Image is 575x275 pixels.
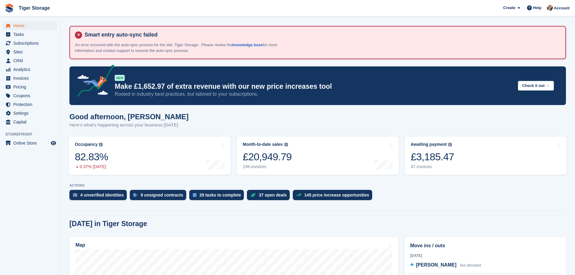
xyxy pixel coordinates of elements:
div: Occupancy [75,142,97,147]
span: Analytics [13,65,50,74]
div: 82.83% [75,151,108,163]
span: Pricing [13,83,50,91]
img: icon-info-grey-7440780725fd019a000dd9b08b2336e03edf1995a4989e88bcd33f0948082b44.svg [448,143,452,146]
div: 37 open deals [259,193,287,197]
img: contract_signature_icon-13c848040528278c33f63329250d36e43548de30e8caae1d1a13099fd9432cc5.svg [133,193,138,197]
div: 29 tasks to complete [200,193,241,197]
p: ACTIONS [69,184,566,187]
a: 37 open deals [247,190,293,203]
img: icon-info-grey-7440780725fd019a000dd9b08b2336e03edf1995a4989e88bcd33f0948082b44.svg [284,143,288,146]
button: Check it out → [518,81,554,91]
a: Preview store [50,139,57,147]
span: Account [554,5,570,11]
div: £3,185.47 [411,151,454,163]
h2: Map [75,242,85,248]
a: menu [3,109,57,117]
a: menu [3,21,57,30]
div: 196 invoices [243,164,292,169]
a: 145 price increase opportunities [293,190,375,203]
span: CRM [13,56,50,65]
span: [PERSON_NAME] [416,262,456,267]
span: Subscriptions [13,39,50,47]
a: menu [3,91,57,100]
img: task-75834270c22a3079a89374b754ae025e5fb1db73e45f91037f5363f120a921f8.svg [193,193,196,197]
h2: [DATE] in Tiger Storage [69,220,147,228]
span: Storefront [5,131,60,137]
p: Rooted in industry best practices, but tailored to your subscriptions. [115,91,513,98]
p: Here's what's happening across your business [DATE] [69,122,189,129]
span: Home [13,21,50,30]
img: deal-1b604bf984904fb50ccaf53a9ad4b4a5d6e5aea283cecdc64d6e3604feb123c2.svg [251,193,256,197]
span: Settings [13,109,50,117]
img: Becky Martin [547,5,553,11]
span: Not allocated [460,263,481,267]
img: price_increase_opportunities-93ffe204e8149a01c8c9dc8f82e8f89637d9d84a8eef4429ea346261dce0b2c0.svg [296,193,301,196]
div: £20,949.79 [243,151,292,163]
img: icon-info-grey-7440780725fd019a000dd9b08b2336e03edf1995a4989e88bcd33f0948082b44.svg [99,143,103,146]
div: [DATE] [410,253,560,258]
a: Awaiting payment £3,185.47 47 invoices [405,136,567,175]
span: Sites [13,48,50,56]
a: menu [3,56,57,65]
a: menu [3,139,57,147]
div: Awaiting payment [411,142,447,147]
a: Tiger Storage [16,3,52,13]
a: menu [3,100,57,109]
a: 4 unverified identities [69,190,130,203]
span: Create [503,5,515,11]
span: Invoices [13,74,50,82]
a: menu [3,39,57,47]
a: [PERSON_NAME] Not allocated [410,261,481,269]
div: 47 invoices [411,164,454,169]
a: menu [3,74,57,82]
h1: Good afternoon, [PERSON_NAME] [69,113,189,121]
span: Tasks [13,30,50,39]
a: menu [3,65,57,74]
a: menu [3,83,57,91]
a: 9 unsigned contracts [130,190,189,203]
img: verify_identity-adf6edd0f0f0b5bbfe63781bf79b02c33cf7c696d77639b501bdc392416b5a36.svg [73,193,77,197]
div: 0.37% [DATE] [75,164,108,169]
div: NEW [115,75,125,81]
span: Online Store [13,139,50,147]
a: menu [3,30,57,39]
a: Month-to-date sales £20,949.79 196 invoices [237,136,398,175]
span: Protection [13,100,50,109]
div: 9 unsigned contracts [141,193,183,197]
a: 29 tasks to complete [189,190,247,203]
span: Capital [13,118,50,126]
a: menu [3,118,57,126]
img: stora-icon-8386f47178a22dfd0bd8f6a31ec36ba5ce8667c1dd55bd0f319d3a0aa187defe.svg [5,4,14,13]
div: 145 price increase opportunities [304,193,369,197]
p: An error occurred with the auto-sync process for the site: Tiger Storage . Please review the for ... [75,42,286,54]
img: price-adjustments-announcement-icon-8257ccfd72463d97f412b2fc003d46551f7dbcb40ab6d574587a9cd5c0d94... [72,65,114,99]
a: menu [3,48,57,56]
p: Make £1,652.97 of extra revenue with our new price increases tool [115,82,513,91]
span: Help [533,5,541,11]
div: Month-to-date sales [243,142,283,147]
a: knowledge base [232,43,263,47]
h4: Smart entry auto-sync failed [82,31,561,38]
span: Coupons [13,91,50,100]
h2: Move ins / outs [410,242,560,249]
a: Occupancy 82.83% 0.37% [DATE] [69,136,231,175]
div: 4 unverified identities [80,193,124,197]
